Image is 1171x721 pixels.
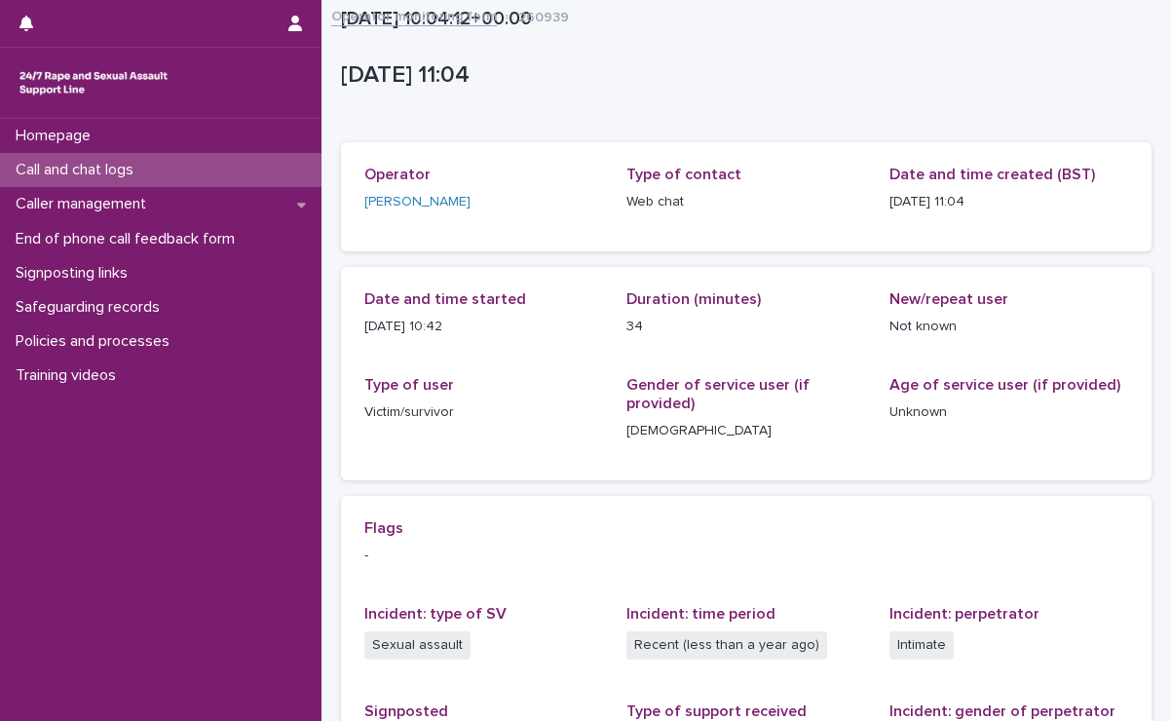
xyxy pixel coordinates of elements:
[889,703,1115,719] span: Incident: gender of perpetrator
[16,63,171,102] img: rhQMoQhaT3yELyF149Cw
[889,377,1120,393] span: Age of service user (if provided)
[364,703,448,719] span: Signposted
[341,61,1144,90] p: [DATE] 11:04
[889,402,1128,423] p: Unknown
[889,317,1128,337] p: Not known
[626,377,810,411] span: Gender of service user (if provided)
[364,606,507,622] span: Incident: type of SV
[364,631,471,660] span: Sexual assault
[626,703,807,719] span: Type of support received
[889,291,1008,307] span: New/repeat user
[626,192,865,212] p: Web chat
[364,192,471,212] a: [PERSON_NAME]
[8,127,106,145] p: Homepage
[626,291,761,307] span: Duration (minutes)
[889,631,954,660] span: Intimate
[364,317,603,337] p: [DATE] 10:42
[8,230,250,248] p: End of phone call feedback form
[8,298,175,317] p: Safeguarding records
[364,402,603,423] p: Victim/survivor
[889,192,1128,212] p: [DATE] 11:04
[364,377,454,393] span: Type of user
[364,167,431,182] span: Operator
[626,317,865,337] p: 34
[331,4,497,26] a: Operator monitoring form
[889,606,1039,622] span: Incident: perpetrator
[364,291,526,307] span: Date and time started
[626,167,741,182] span: Type of contact
[8,366,132,385] p: Training videos
[626,606,775,622] span: Incident: time period
[364,546,1128,566] p: -
[889,167,1095,182] span: Date and time created (BST)
[518,5,569,26] p: 260939
[8,332,185,351] p: Policies and processes
[8,161,149,179] p: Call and chat logs
[8,264,143,283] p: Signposting links
[364,520,403,536] span: Flags
[626,631,827,660] span: Recent (less than a year ago)
[626,421,865,441] p: [DEMOGRAPHIC_DATA]
[8,195,162,213] p: Caller management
